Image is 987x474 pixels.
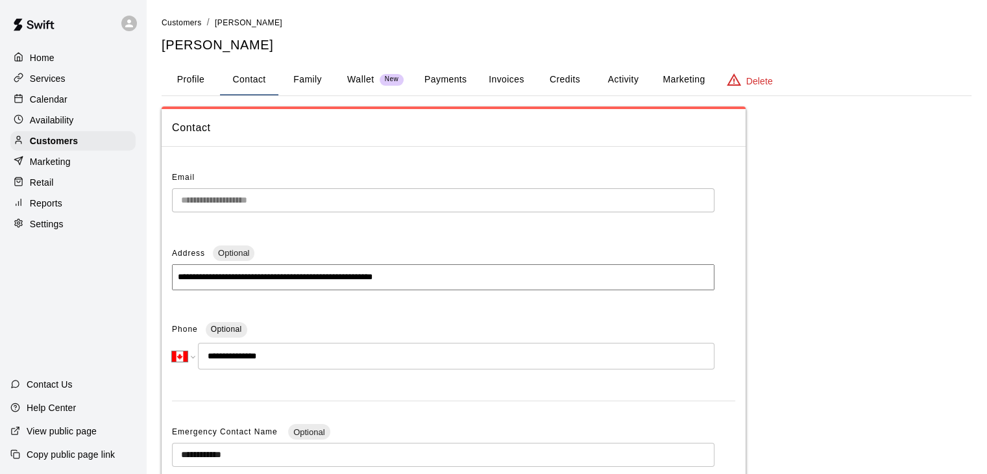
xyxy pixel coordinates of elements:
[211,325,242,334] span: Optional
[30,114,74,127] p: Availability
[30,93,67,106] p: Calendar
[30,134,78,147] p: Customers
[477,64,535,95] button: Invoices
[220,64,278,95] button: Contact
[172,427,280,436] span: Emergency Contact Name
[172,319,198,340] span: Phone
[162,17,202,27] a: Customers
[652,64,715,95] button: Marketing
[10,90,136,109] a: Calendar
[30,72,66,85] p: Services
[30,176,54,189] p: Retail
[10,152,136,171] a: Marketing
[535,64,594,95] button: Credits
[30,197,62,210] p: Reports
[213,248,254,258] span: Optional
[172,249,205,258] span: Address
[10,214,136,234] a: Settings
[594,64,652,95] button: Activity
[10,193,136,213] a: Reports
[172,119,735,136] span: Contact
[162,64,971,95] div: basic tabs example
[27,448,115,461] p: Copy public page link
[172,188,714,212] div: The email of an existing customer can only be changed by the customer themselves at https://book....
[30,218,64,231] p: Settings
[746,75,773,88] p: Delete
[162,18,202,27] span: Customers
[162,16,971,30] nav: breadcrumb
[10,131,136,151] a: Customers
[10,173,136,192] a: Retail
[162,36,971,54] h5: [PERSON_NAME]
[414,64,477,95] button: Payments
[27,425,97,438] p: View public page
[278,64,337,95] button: Family
[27,378,73,391] p: Contact Us
[162,64,220,95] button: Profile
[347,73,374,86] p: Wallet
[27,401,76,414] p: Help Center
[172,173,195,182] span: Email
[30,51,55,64] p: Home
[288,427,330,437] span: Optional
[10,110,136,130] a: Availability
[10,69,136,88] a: Services
[215,18,282,27] span: [PERSON_NAME]
[10,48,136,68] a: Home
[380,75,404,84] span: New
[207,16,210,29] li: /
[30,155,71,168] p: Marketing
